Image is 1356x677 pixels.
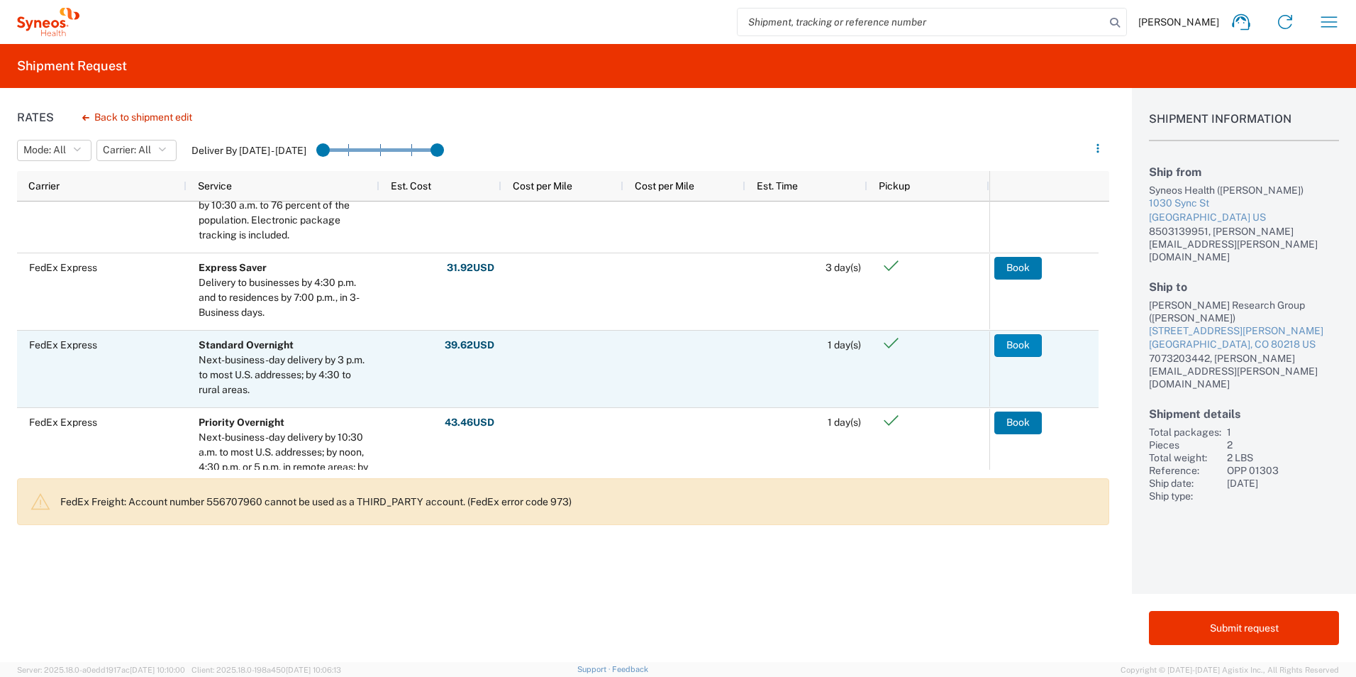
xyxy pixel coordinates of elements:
span: [DATE] 10:10:00 [130,666,185,674]
div: 1030 Sync St [1149,197,1339,211]
span: Server: 2025.18.0-a0edd1917ac [17,666,185,674]
button: Mode: All [17,140,91,161]
div: Ship date: [1149,477,1221,490]
div: UPS Next Day Air will guarantee next business day delivery to the 50 states by 10:30 a.m. to 76 p... [199,168,373,243]
a: Support [577,665,613,673]
strong: 31.92 USD [447,261,494,275]
strong: 43.46 USD [445,416,494,429]
div: Reference: [1149,464,1221,477]
input: Shipment, tracking or reference number [738,9,1105,35]
div: Total packages: [1149,426,1221,439]
span: FedEx Express [29,417,97,428]
span: FedEx Express [29,339,97,351]
button: 43.46USD [444,412,495,434]
div: [DATE] [1227,477,1339,490]
span: Client: 2025.18.0-198a450 [191,666,341,674]
div: 2 [1227,439,1339,451]
span: 3 day(s) [826,262,861,273]
span: Est. Cost [391,180,431,192]
strong: 39.62 USD [445,338,494,352]
button: Back to shipment edit [71,105,204,130]
button: 31.92USD [446,257,495,280]
button: Book [994,334,1042,357]
span: Est. Time [757,180,798,192]
button: Submit request [1149,611,1339,645]
div: OPP 01303 [1227,464,1339,477]
b: Express Saver [199,262,267,273]
button: Book [994,257,1042,280]
span: Cost per Mile [635,180,694,192]
h1: Shipment Information [1149,112,1339,141]
div: [STREET_ADDRESS][PERSON_NAME] [1149,324,1339,338]
a: Feedback [612,665,648,673]
div: Next-business-day delivery by 10:30 a.m. to most U.S. addresses; by noon, 4:30 p.m. or 5 p.m. in ... [199,430,373,490]
div: 2 LBS [1227,451,1339,464]
span: [PERSON_NAME] [1138,16,1219,28]
b: Priority Overnight [199,417,284,428]
h2: Shipment Request [17,57,127,75]
div: 8503139951, [PERSON_NAME][EMAIL_ADDRESS][PERSON_NAME][DOMAIN_NAME] [1149,225,1339,263]
span: Pickup [879,180,910,192]
h2: Shipment details [1149,407,1339,421]
div: Pieces [1149,439,1221,451]
div: Total weight: [1149,451,1221,464]
a: 1030 Sync St[GEOGRAPHIC_DATA] US [1149,197,1339,224]
span: Carrier: All [103,143,151,157]
span: Carrier [28,180,60,192]
h2: Ship to [1149,280,1339,294]
div: Next-business-day delivery by 3 p.m. to most U.S. addresses; by 4:30 to rural areas. [199,353,373,397]
div: [PERSON_NAME] Research Group ([PERSON_NAME]) [1149,299,1339,324]
a: [STREET_ADDRESS][PERSON_NAME][GEOGRAPHIC_DATA], CO 80218 US [1149,324,1339,352]
span: FedEx Express [29,262,97,273]
span: 1 day(s) [828,339,861,351]
p: FedEx Freight: Account number 556707960 cannot be used as a THIRD_PARTY account. (FedEx error cod... [60,495,1097,508]
label: Deliver By [DATE] - [DATE] [191,144,306,157]
h1: Rates [17,111,54,124]
div: 7073203442, [PERSON_NAME][EMAIL_ADDRESS][PERSON_NAME][DOMAIN_NAME] [1149,352,1339,390]
button: Carrier: All [96,140,177,161]
button: Book [994,412,1042,434]
span: Service [198,180,232,192]
span: 1 day(s) [828,417,861,428]
div: 1 [1227,426,1339,439]
span: Cost per Mile [513,180,572,192]
div: Delivery to businesses by 4:30 p.m. and to residences by 7:00 p.m., in 3-Business days. [199,275,373,320]
span: Copyright © [DATE]-[DATE] Agistix Inc., All Rights Reserved [1121,664,1339,676]
div: Ship type: [1149,490,1221,502]
button: 39.62USD [444,334,495,357]
div: [GEOGRAPHIC_DATA], CO 80218 US [1149,338,1339,352]
span: Mode: All [23,143,66,157]
h2: Ship from [1149,165,1339,179]
div: [GEOGRAPHIC_DATA] US [1149,211,1339,225]
b: Standard Overnight [199,339,294,351]
div: Syneos Health ([PERSON_NAME]) [1149,184,1339,197]
span: [DATE] 10:06:13 [286,666,341,674]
